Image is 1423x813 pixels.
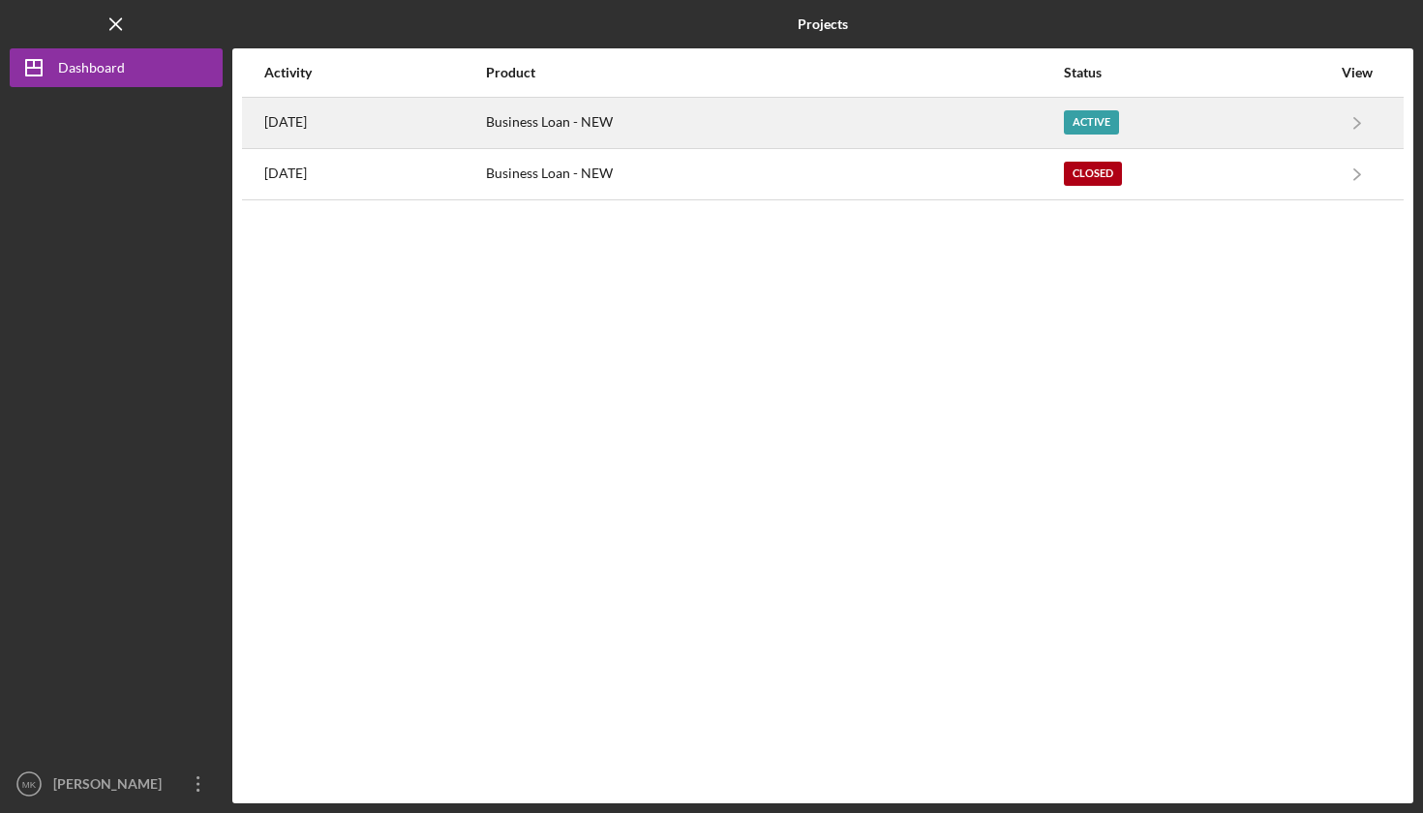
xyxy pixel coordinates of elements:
[1064,162,1122,186] div: Closed
[10,48,223,87] button: Dashboard
[1064,65,1331,80] div: Status
[798,16,848,32] b: Projects
[48,765,174,808] div: [PERSON_NAME]
[264,114,307,130] time: 2025-09-23 17:58
[1333,65,1381,80] div: View
[486,150,1062,198] div: Business Loan - NEW
[22,779,37,790] text: MK
[1064,110,1119,135] div: Active
[486,65,1062,80] div: Product
[264,166,307,181] time: 2025-02-19 17:53
[486,99,1062,147] div: Business Loan - NEW
[264,65,484,80] div: Activity
[58,48,125,92] div: Dashboard
[10,765,223,803] button: MK[PERSON_NAME]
